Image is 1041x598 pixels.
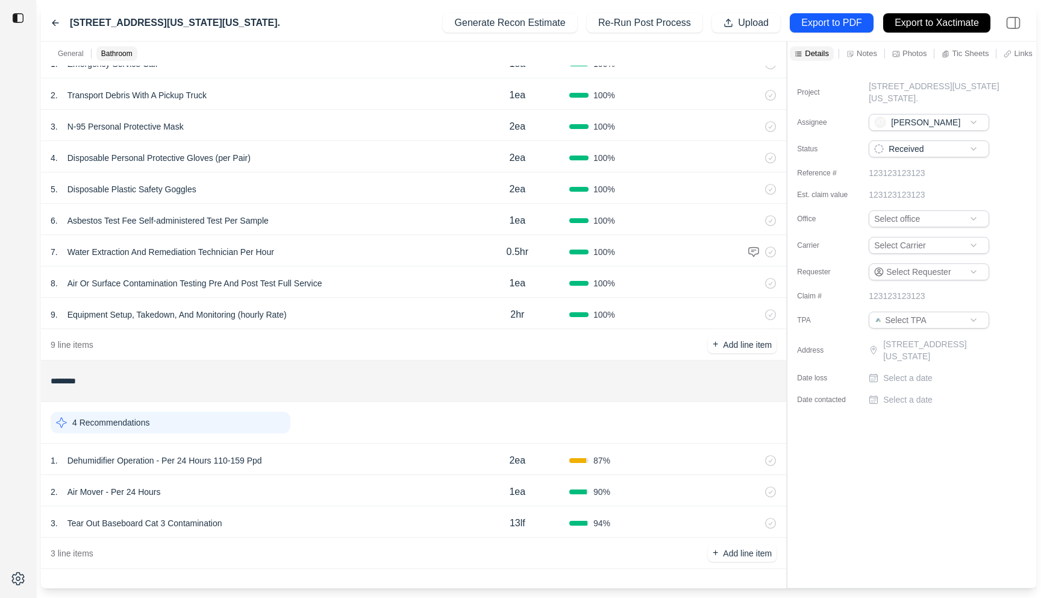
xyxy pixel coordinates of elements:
[63,452,267,469] p: Dehumidifier Operation - Per 24 Hours 110-159 Ppd
[712,13,780,33] button: Upload
[51,486,58,498] p: 2 .
[587,13,702,33] button: Re-Run Post Process
[797,214,857,224] label: Office
[797,87,857,97] label: Project
[509,151,525,165] p: 2ea
[790,13,874,33] button: Export to PDF
[797,373,857,383] label: Date loss
[510,307,524,322] p: 2hr
[797,241,857,250] label: Carrier
[598,16,691,30] p: Re-Run Post Process
[63,275,327,292] p: Air Or Surface Contamination Testing Pre And Post Test Full Service
[443,13,577,33] button: Generate Recon Estimate
[63,118,189,135] p: N-95 Personal Protective Mask
[797,118,857,127] label: Assignee
[593,89,615,101] span: 100 %
[70,16,280,30] label: [STREET_ADDRESS][US_STATE][US_STATE].
[51,547,93,559] p: 3 line items
[593,215,615,227] span: 100 %
[63,87,211,104] p: Transport Debris With A Pickup Truck
[797,168,857,178] label: Reference #
[593,152,615,164] span: 100 %
[63,212,274,229] p: Asbestos Test Fee Self-administered Test Per Sample
[895,16,979,30] p: Export to Xactimate
[1014,48,1032,58] p: Links
[708,545,777,562] button: +Add line item
[593,183,615,195] span: 100 %
[51,517,58,529] p: 3 .
[593,246,615,258] span: 100 %
[51,339,93,351] p: 9 line items
[869,80,1012,104] p: [STREET_ADDRESS][US_STATE][US_STATE].
[801,16,861,30] p: Export to PDF
[723,339,772,351] p: Add line item
[952,48,989,58] p: Tic Sheets
[12,12,24,24] img: toggle sidebar
[58,49,84,58] p: General
[509,88,525,102] p: 1ea
[883,13,990,33] button: Export to Xactimate
[593,121,615,133] span: 100 %
[51,152,58,164] p: 4 .
[63,149,255,166] p: Disposable Personal Protective Gloves (per Pair)
[63,306,292,323] p: Equipment Setup, Takedown, And Monitoring (hourly Rate)
[593,455,610,467] span: 87 %
[509,182,525,197] p: 2ea
[63,244,279,260] p: Water Extraction And Remediation Technician Per Hour
[509,485,525,499] p: 1ea
[797,144,857,154] label: Status
[797,345,857,355] label: Address
[509,276,525,291] p: 1ea
[797,315,857,325] label: TPA
[63,181,201,198] p: Disposable Plastic Safety Goggles
[51,89,58,101] p: 2 .
[797,291,857,301] label: Claim #
[51,121,58,133] p: 3 .
[1000,10,1027,36] img: right-panel.svg
[593,486,610,498] span: 90 %
[797,267,857,277] label: Requester
[507,245,528,259] p: 0.5hr
[857,48,877,58] p: Notes
[883,394,933,406] p: Select a date
[805,48,829,58] p: Details
[902,48,927,58] p: Photos
[869,189,925,201] p: 123123123123
[51,183,58,195] p: 5 .
[509,119,525,134] p: 2ea
[510,516,525,530] p: 13lf
[63,515,227,532] p: Tear Out Baseboard Cat 3 Contamination
[51,246,58,258] p: 7 .
[738,16,769,30] p: Upload
[509,213,525,228] p: 1ea
[797,395,857,404] label: Date contacted
[593,309,615,321] span: 100 %
[455,16,566,30] p: Generate Recon Estimate
[713,338,718,351] p: +
[869,167,925,179] p: 123123123123
[869,290,925,302] p: 123123123123
[51,277,58,289] p: 8 .
[509,453,525,468] p: 2ea
[101,49,133,58] p: Bathroom
[593,277,615,289] span: 100 %
[708,336,777,353] button: +Add line item
[72,417,149,429] p: 4 Recommendations
[748,246,760,258] img: comment
[713,546,718,560] p: +
[51,215,58,227] p: 6 .
[593,517,610,529] span: 94 %
[883,338,1012,362] p: [STREET_ADDRESS][US_STATE]
[63,483,166,500] p: Air Mover - Per 24 Hours
[723,547,772,559] p: Add line item
[51,309,58,321] p: 9 .
[51,455,58,467] p: 1 .
[797,190,857,200] label: Est. claim value
[883,372,933,384] p: Select a date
